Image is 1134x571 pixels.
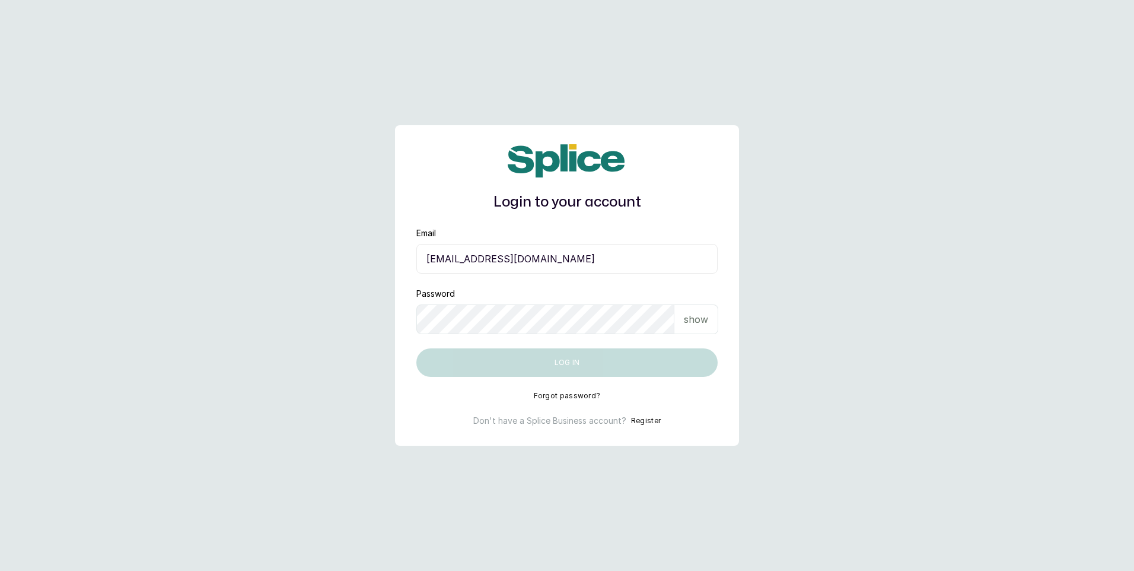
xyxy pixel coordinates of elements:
button: Register [631,415,661,427]
button: Forgot password? [534,391,601,401]
label: Password [416,288,455,300]
p: Don't have a Splice Business account? [473,415,626,427]
p: show [684,312,708,326]
input: email@acme.com [416,244,718,274]
label: Email [416,227,436,239]
button: Log in [416,348,718,377]
h1: Login to your account [416,192,718,213]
